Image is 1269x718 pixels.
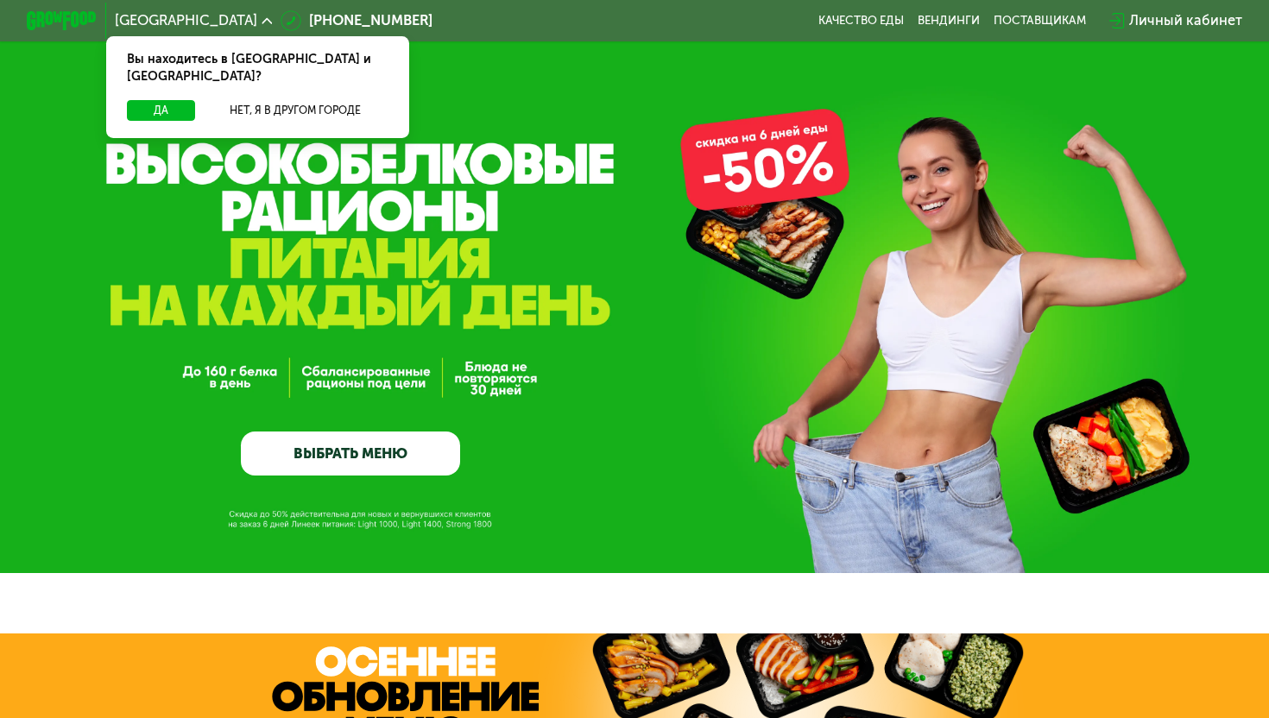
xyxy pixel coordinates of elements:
[115,14,257,28] span: [GEOGRAPHIC_DATA]
[818,14,904,28] a: Качество еды
[127,100,195,122] button: Да
[994,14,1086,28] div: поставщикам
[241,431,460,476] a: ВЫБРАТЬ МЕНЮ
[1129,10,1242,32] div: Личный кабинет
[281,10,432,32] a: [PHONE_NUMBER]
[918,14,980,28] a: Вендинги
[202,100,388,122] button: Нет, я в другом городе
[106,36,409,100] div: Вы находитесь в [GEOGRAPHIC_DATA] и [GEOGRAPHIC_DATA]?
